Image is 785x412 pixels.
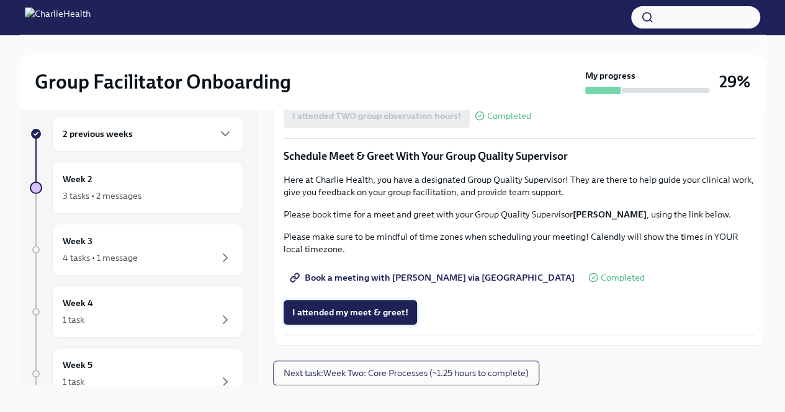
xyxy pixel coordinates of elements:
span: Completed [601,273,645,283]
span: Completed [487,112,531,121]
h3: 29% [719,71,750,93]
a: Week 51 task [30,348,243,400]
h2: Group Facilitator Onboarding [35,69,291,94]
div: 3 tasks • 2 messages [63,190,141,202]
a: Week 41 task [30,286,243,338]
p: Schedule Meet & Greet With Your Group Quality Supervisor [284,149,755,164]
div: 2 previous weeks [52,116,243,152]
p: Please make sure to be mindful of time zones when scheduling your meeting! Calendly will show the... [284,230,755,255]
h6: 2 previous weeks [63,127,133,141]
h6: Week 2 [63,172,92,186]
span: Book a meeting with [PERSON_NAME] via [GEOGRAPHIC_DATA] [292,271,575,284]
h6: Week 5 [63,358,92,372]
a: Book a meeting with [PERSON_NAME] via [GEOGRAPHIC_DATA] [284,265,583,290]
strong: [PERSON_NAME] [573,209,647,220]
button: Next task:Week Two: Core Processes (~1.25 hours to complete) [273,361,539,385]
a: Week 23 tasks • 2 messages [30,162,243,214]
h6: Week 4 [63,296,93,310]
strong: My progress [585,69,635,82]
h6: Week 3 [63,234,92,248]
p: Please book time for a meet and greet with your Group Quality Supervisor , using the link below. [284,208,755,221]
button: I attended my meet & greet! [284,300,417,325]
a: Week 34 tasks • 1 message [30,224,243,276]
span: I attended my meet & greet! [292,306,408,318]
div: 4 tasks • 1 message [63,252,138,264]
div: 1 task [63,313,84,326]
img: CharlieHealth [25,7,91,27]
div: 1 task [63,375,84,388]
span: Next task : Week Two: Core Processes (~1.25 hours to complete) [284,367,529,379]
p: Here at Charlie Health, you have a designated Group Quality Supervisor! They are there to help gu... [284,173,755,198]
